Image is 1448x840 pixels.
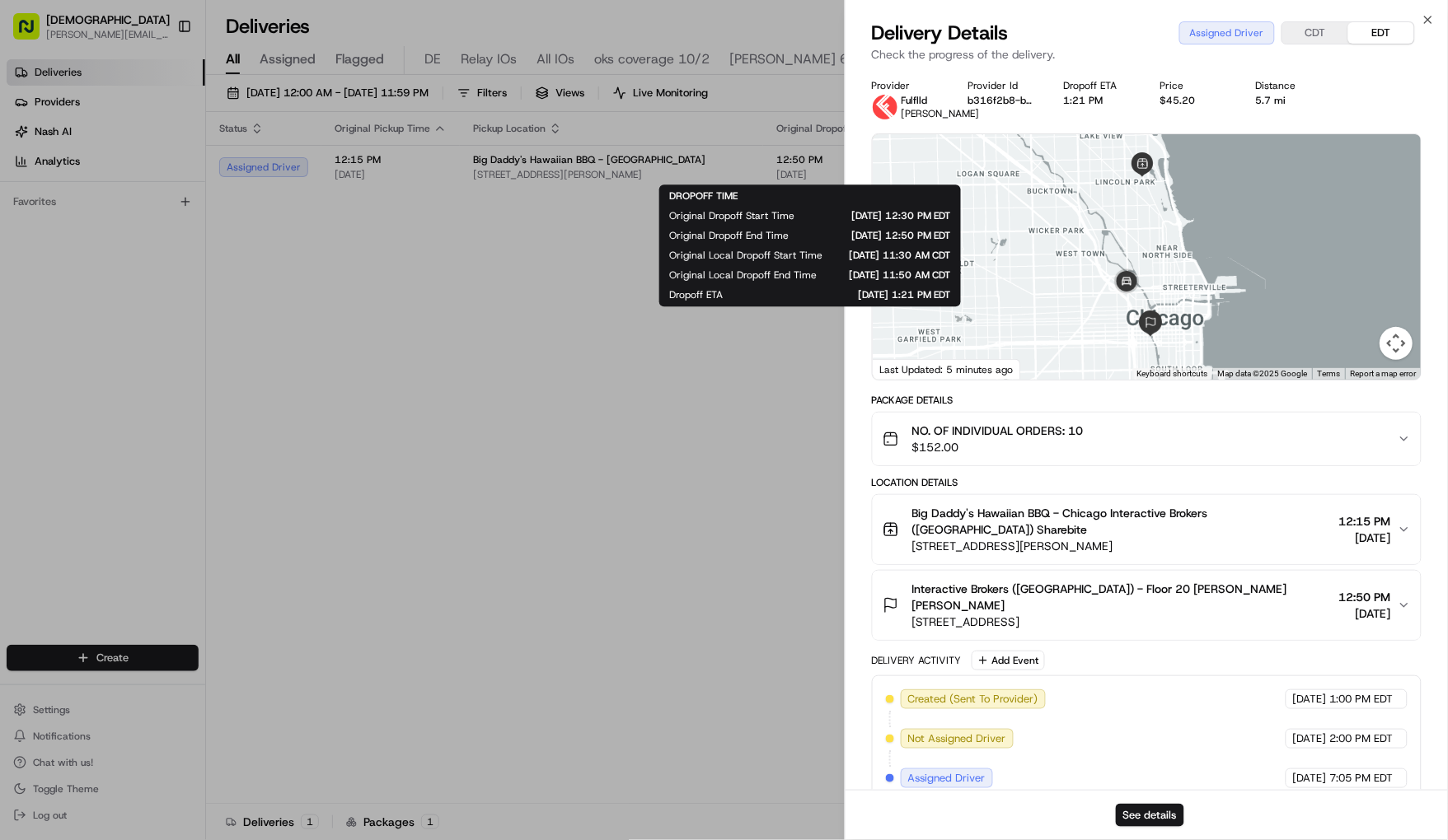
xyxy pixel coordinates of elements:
span: [DATE] 12:30 PM EDT [821,209,951,222]
span: [STREET_ADDRESS] [912,614,1333,630]
div: Provider [872,79,942,92]
span: [STREET_ADDRESS][PERSON_NAME] [912,538,1333,554]
span: 1:00 PM EDT [1330,692,1394,707]
span: Pylon [164,279,199,292]
div: Dropoff ETA [1064,79,1134,92]
span: Big Daddy's Hawaiian BBQ - Chicago Interactive Brokers ([GEOGRAPHIC_DATA]) Sharebite [912,505,1333,538]
div: Package Details [872,394,1422,407]
div: 💻 [139,240,152,254]
span: Assigned Driver [908,771,986,786]
span: [DATE] [1293,771,1327,786]
button: Start new chat [280,162,300,182]
span: Original Local Dropoff End Time [669,268,817,282]
button: CDT [1282,22,1348,44]
span: [DATE] [1293,731,1327,746]
button: Interactive Brokers ([GEOGRAPHIC_DATA]) - Floor 20 [PERSON_NAME] [PERSON_NAME][STREET_ADDRESS]12:... [873,571,1421,640]
div: Price [1160,79,1230,92]
span: 12:50 PM [1339,589,1391,605]
span: Delivery Details [872,20,1009,46]
div: We're available if you need us! [56,174,209,187]
div: 5.7 mi [1256,94,1326,107]
img: Nash [16,16,49,49]
img: profile_Fulflld_OnFleet_Thistle_SF.png [872,94,898,120]
span: [DATE] [1293,692,1327,707]
div: 📗 [16,240,30,254]
a: Report a map error [1350,369,1416,378]
span: Original Local Dropoff Start Time [669,249,822,262]
span: NO. OF INDIVIDUAL ORDERS: 10 [912,422,1084,439]
span: Knowledge Base [33,239,126,255]
div: Provider Id [968,79,1038,92]
span: Dropoff ETA [669,288,723,301]
p: Welcome 👋 [16,66,300,92]
span: Created (Sent To Provider) [908,692,1038,707]
div: Start new chat [56,157,270,174]
span: Original Dropoff End Time [669,229,789,242]
button: Add Event [972,651,1045,670]
a: Open this area in Google Maps (opens a new window) [877,358,931,380]
span: [DATE] 12:50 PM EDT [815,229,951,242]
span: Interactive Brokers ([GEOGRAPHIC_DATA]) - Floor 20 [PERSON_NAME] [PERSON_NAME] [912,581,1333,614]
a: 💻API Documentation [133,232,271,262]
img: 1736555255976-a54dd68f-1ca7-489b-9aae-adbdc363a1c4 [16,157,46,187]
span: Map data ©2025 Google [1217,369,1307,378]
a: Terms [1317,369,1340,378]
div: Delivery Activity [872,654,962,667]
p: Check the progress of the delivery. [872,46,1422,63]
button: NO. OF INDIVIDUAL ORDERS: 10$152.00 [873,413,1421,465]
button: Map camera controls [1380,327,1413,360]
span: Original Dropoff Start Time [669,209,794,222]
span: 7:05 PM EDT [1330,771,1394,786]
span: Fulflld [902,94,928,107]
span: DROPOFF TIME [669,189,738,203]
span: [DATE] 11:50 AM CDT [843,268,951,282]
span: [DATE] 11:30 AM CDT [849,249,951,262]
button: EDT [1348,22,1414,44]
input: Clear [43,106,272,124]
span: API Documentation [156,239,265,255]
a: Powered byPylon [116,278,199,292]
div: 1:21 PM [1064,94,1134,107]
span: 12:15 PM [1339,513,1391,530]
span: Not Assigned Driver [908,731,1006,746]
button: Big Daddy's Hawaiian BBQ - Chicago Interactive Brokers ([GEOGRAPHIC_DATA]) Sharebite[STREET_ADDRE... [873,495,1421,564]
span: $152.00 [912,439,1084,455]
div: Distance [1256,79,1326,92]
div: Last Updated: 5 minutes ago [873,359,1020,380]
span: 2:00 PM EDT [1330,731,1394,746]
div: Location Details [872,476,1422,489]
button: Keyboard shortcuts [1136,368,1207,380]
div: $45.20 [1160,94,1230,107]
span: [PERSON_NAME] [902,107,980,120]
span: [DATE] [1339,605,1391,622]
button: b316f2b8-b776-1b2a-d532-9107dbdafc28 [968,94,1038,107]
img: Google [877,358,931,380]
span: [DATE] [1339,530,1391,546]
a: 📗Knowledge Base [10,232,133,262]
span: [DATE] 1:21 PM EDT [749,288,951,301]
button: See details [1116,804,1184,827]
